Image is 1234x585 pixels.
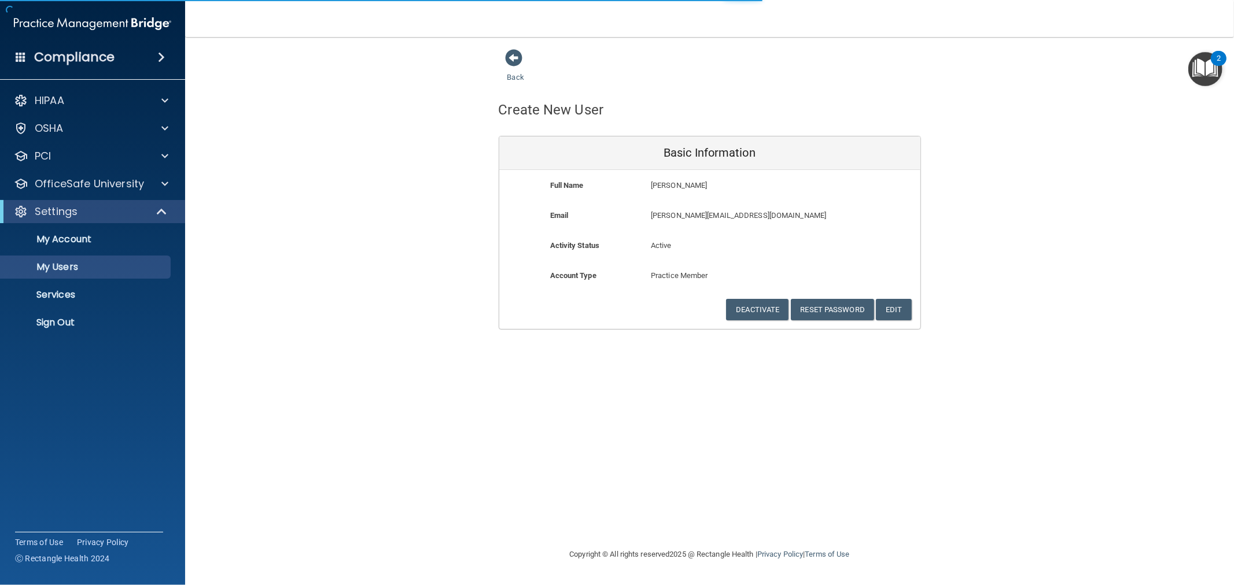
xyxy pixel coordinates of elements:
[651,209,835,223] p: [PERSON_NAME][EMAIL_ADDRESS][DOMAIN_NAME]
[550,241,600,250] b: Activity Status
[77,536,129,548] a: Privacy Policy
[8,261,165,273] p: My Users
[651,179,835,192] p: [PERSON_NAME]
[651,269,768,283] p: Practice Member
[507,59,524,82] a: Back
[1188,52,1222,86] button: Open Resource Center, 2 new notifications
[499,102,604,117] h4: Create New User
[14,177,168,191] a: OfficeSafe University
[651,239,768,253] p: Active
[726,299,789,320] button: Deactivate
[550,271,596,280] b: Account Type
[35,205,78,219] p: Settings
[14,205,168,219] a: Settings
[14,149,168,163] a: PCI
[35,177,144,191] p: OfficeSafe University
[1035,504,1220,549] iframe: Drift Widget Chat Controller
[791,299,874,320] button: Reset Password
[550,181,584,190] b: Full Name
[34,49,115,65] h4: Compliance
[8,234,165,245] p: My Account
[8,289,165,301] p: Services
[35,121,64,135] p: OSHA
[499,136,920,170] div: Basic Information
[35,94,64,108] p: HIPAA
[550,211,569,220] b: Email
[14,12,171,35] img: PMB logo
[14,94,168,108] a: HIPAA
[8,317,165,328] p: Sign Out
[499,536,921,573] div: Copyright © All rights reserved 2025 @ Rectangle Health | |
[876,299,911,320] button: Edit
[35,149,51,163] p: PCI
[757,550,803,558] a: Privacy Policy
[14,121,168,135] a: OSHA
[1217,58,1221,73] div: 2
[15,553,110,564] span: Ⓒ Rectangle Health 2024
[805,550,849,558] a: Terms of Use
[15,536,63,548] a: Terms of Use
